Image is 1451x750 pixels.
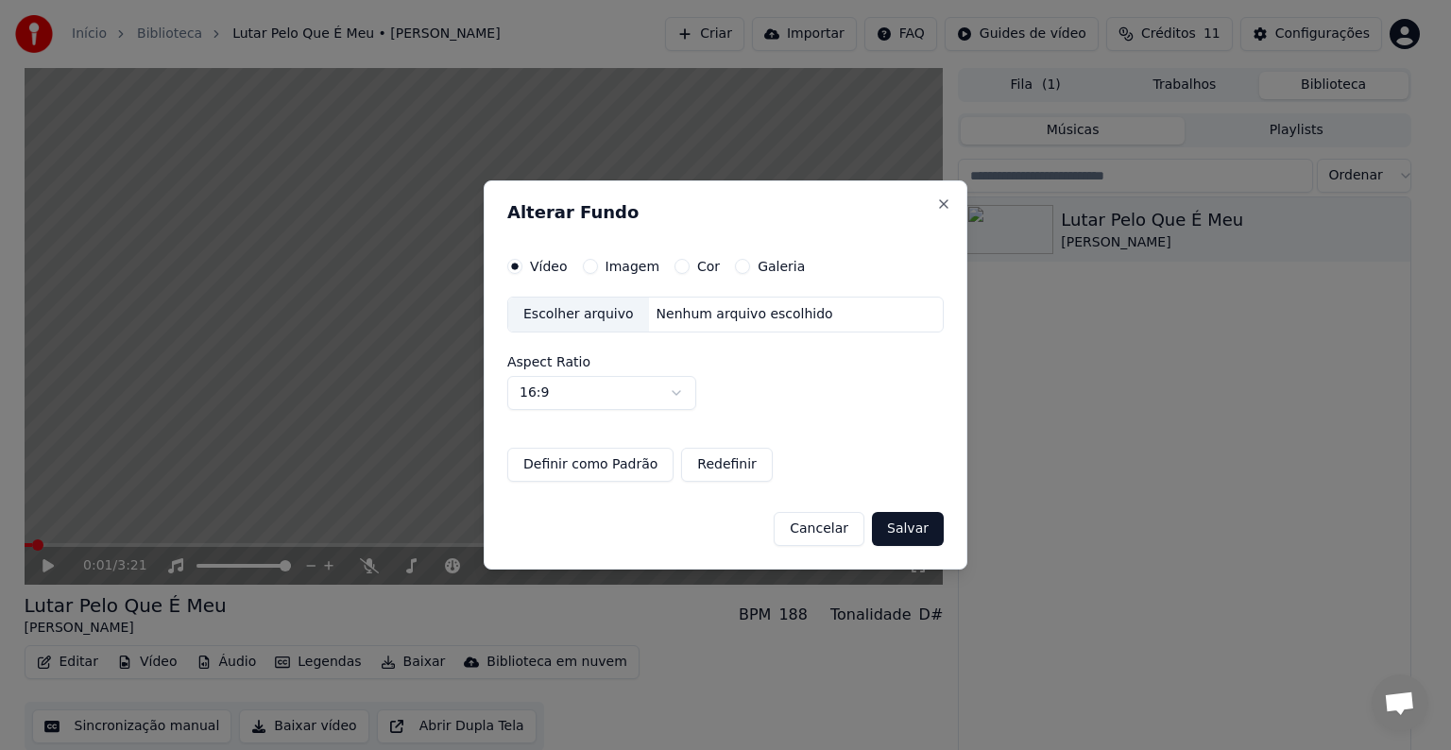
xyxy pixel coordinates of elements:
button: Redefinir [681,448,773,482]
button: Cancelar [774,512,864,546]
button: Definir como Padrão [507,448,674,482]
button: Salvar [872,512,944,546]
label: Vídeo [530,260,568,273]
label: Galeria [758,260,805,273]
label: Cor [697,260,720,273]
div: Nenhum arquivo escolhido [649,305,841,324]
label: Imagem [606,260,659,273]
label: Aspect Ratio [507,355,944,368]
div: Escolher arquivo [508,298,649,332]
h2: Alterar Fundo [507,204,944,221]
